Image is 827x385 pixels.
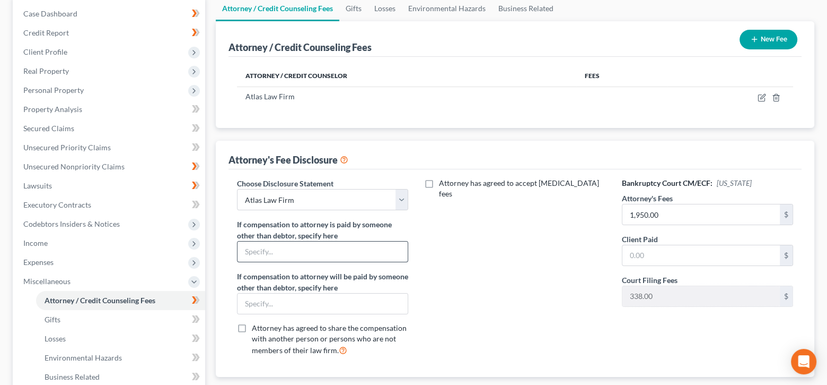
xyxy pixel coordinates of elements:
span: Attorney has agreed to accept [MEDICAL_DATA] fees [439,178,599,198]
a: Attorney / Credit Counseling Fees [36,291,205,310]
label: If compensation to attorney is paid by someone other than debtor, specify here [237,219,408,241]
a: Environmental Hazards [36,348,205,367]
input: 0.00 [622,245,780,266]
div: $ [780,204,793,225]
span: Real Property [23,66,69,75]
span: Income [23,238,48,247]
span: Unsecured Nonpriority Claims [23,162,125,171]
span: Gifts [45,315,60,324]
span: Credit Report [23,28,69,37]
a: Lawsuits [15,176,205,195]
button: New Fee [740,30,797,49]
label: Court Filing Fees [622,275,678,286]
span: Case Dashboard [23,9,77,18]
a: Unsecured Nonpriority Claims [15,157,205,176]
label: If compensation to attorney will be paid by someone other than debtor, specify here [237,271,408,293]
span: Attorney / Credit Counselor [245,72,347,80]
a: Losses [36,329,205,348]
span: Secured Claims [23,124,74,133]
input: 0.00 [622,204,780,225]
span: Environmental Hazards [45,353,122,362]
label: Choose Disclosure Statement [237,178,333,189]
div: Attorney / Credit Counseling Fees [228,41,372,54]
h6: Bankruptcy Court CM/ECF: [622,178,793,189]
div: $ [780,245,793,266]
span: Personal Property [23,85,84,95]
span: Attorney has agreed to share the compensation with another person or persons who are not members ... [252,323,407,355]
a: Property Analysis [15,100,205,119]
input: 0.00 [622,286,780,306]
span: Lawsuits [23,181,52,190]
a: Executory Contracts [15,195,205,215]
input: Specify... [237,294,408,314]
a: Unsecured Priority Claims [15,138,205,157]
input: Specify... [237,242,408,262]
span: Client Profile [23,47,67,56]
span: Business Related [45,372,100,381]
span: Codebtors Insiders & Notices [23,219,120,228]
span: Executory Contracts [23,200,91,209]
div: Open Intercom Messenger [791,349,816,374]
label: Attorney's Fees [622,193,673,204]
span: Expenses [23,258,54,267]
span: Attorney / Credit Counseling Fees [45,296,155,305]
div: Attorney's Fee Disclosure [228,153,348,166]
a: Secured Claims [15,119,205,138]
span: [US_STATE] [717,178,752,187]
div: $ [780,286,793,306]
span: Miscellaneous [23,277,71,286]
span: Fees [585,72,600,80]
span: Losses [45,334,66,343]
a: Case Dashboard [15,4,205,23]
a: Gifts [36,310,205,329]
a: Credit Report [15,23,205,42]
span: Property Analysis [23,105,82,114]
span: Atlas Law Firm [245,92,295,101]
label: Client Paid [622,234,658,245]
span: Unsecured Priority Claims [23,143,111,152]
